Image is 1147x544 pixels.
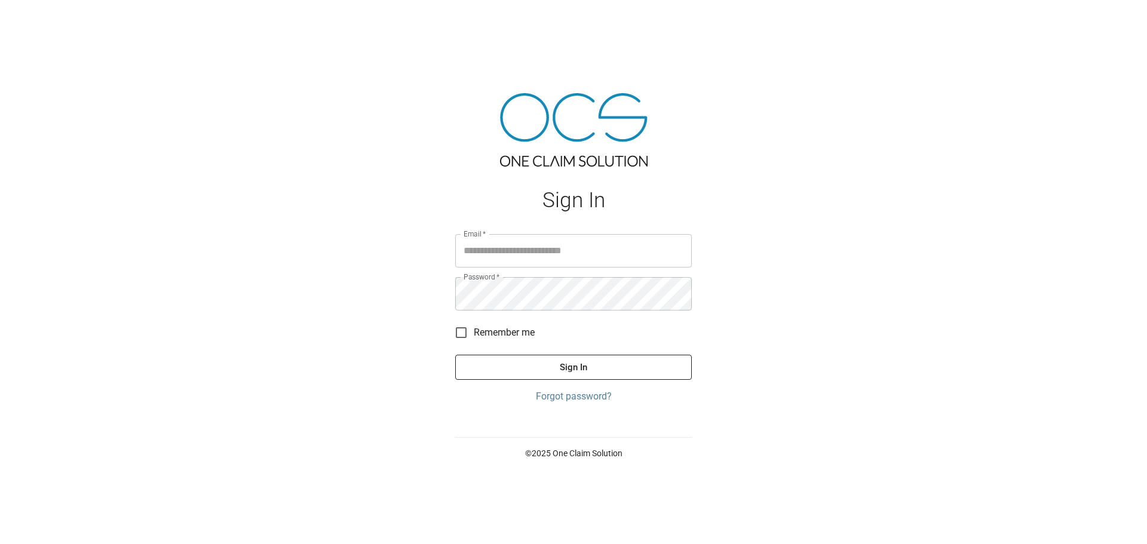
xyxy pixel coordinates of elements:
a: Forgot password? [455,389,692,404]
p: © 2025 One Claim Solution [455,447,692,459]
label: Password [464,272,499,282]
button: Sign In [455,355,692,380]
img: ocs-logo-white-transparent.png [14,7,62,31]
img: ocs-logo-tra.png [500,93,648,167]
span: Remember me [474,325,535,340]
label: Email [464,229,486,239]
h1: Sign In [455,188,692,213]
